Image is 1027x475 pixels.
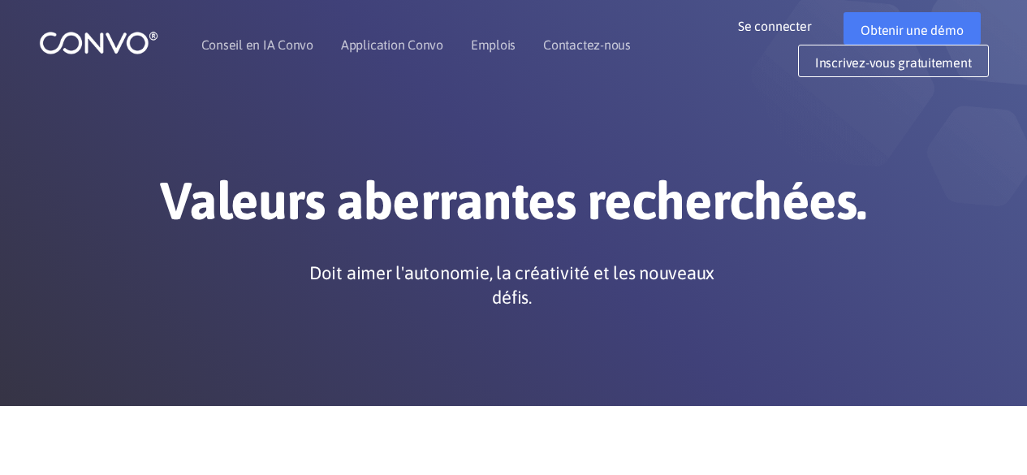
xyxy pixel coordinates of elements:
font: Obtenir une démo [861,23,963,37]
font: Application Convo [341,37,443,52]
font: Inscrivez-vous gratuitement [815,55,972,70]
font: Conseil en IA Convo [201,37,313,52]
font: Valeurs aberrantes recherchées. [160,171,866,231]
a: Application Convo [341,38,443,51]
a: Se connecter [738,12,835,38]
img: logo_1.png [39,30,158,55]
a: Obtenir une démo [844,12,980,45]
a: Contactez-nous [543,38,631,51]
a: Conseil en IA Convo [201,38,313,51]
a: Inscrivez-vous gratuitement [798,45,989,77]
font: Contactez-nous [543,37,631,52]
font: Emplois [471,37,516,52]
font: Se connecter [738,19,811,33]
font: Doit aimer l'autonomie, la créativité et les nouveaux défis. [309,262,714,308]
a: Emplois [471,38,516,51]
